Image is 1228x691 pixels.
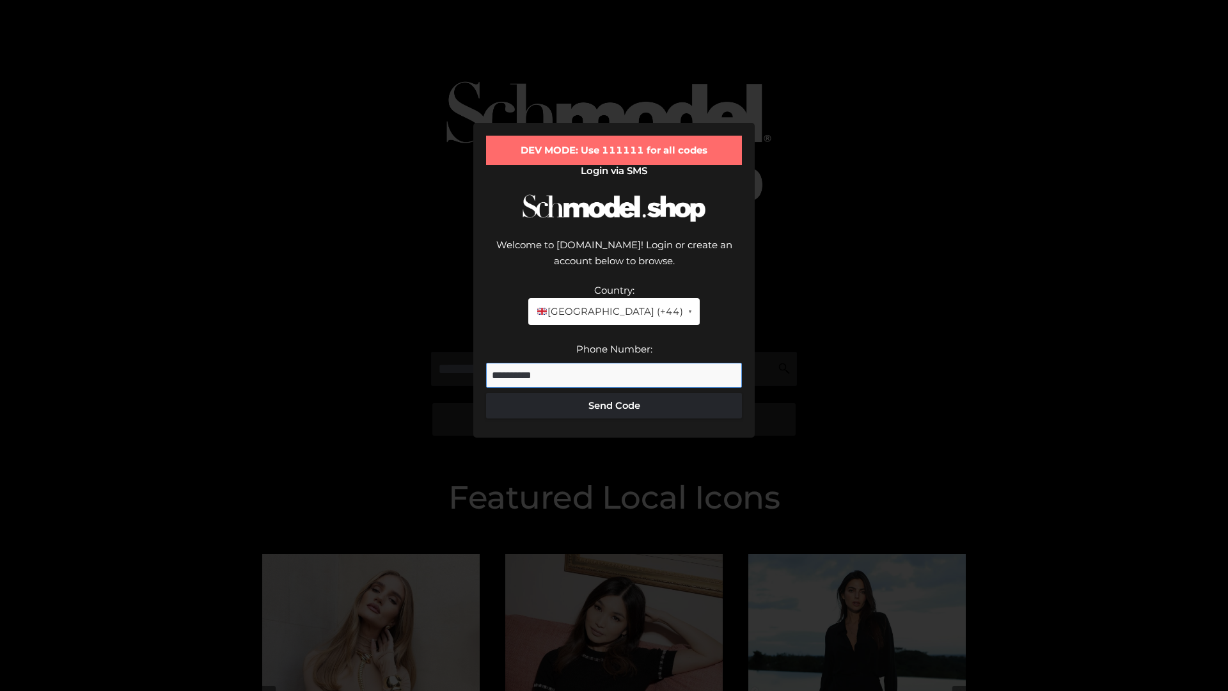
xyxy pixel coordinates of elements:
[518,183,710,234] img: Schmodel Logo
[537,306,547,316] img: 🇬🇧
[536,303,682,320] span: [GEOGRAPHIC_DATA] (+44)
[594,284,634,296] label: Country:
[576,343,652,355] label: Phone Number:
[486,165,742,177] h2: Login via SMS
[486,393,742,418] button: Send Code
[486,237,742,282] div: Welcome to [DOMAIN_NAME]! Login or create an account below to browse.
[486,136,742,165] div: DEV MODE: Use 111111 for all codes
